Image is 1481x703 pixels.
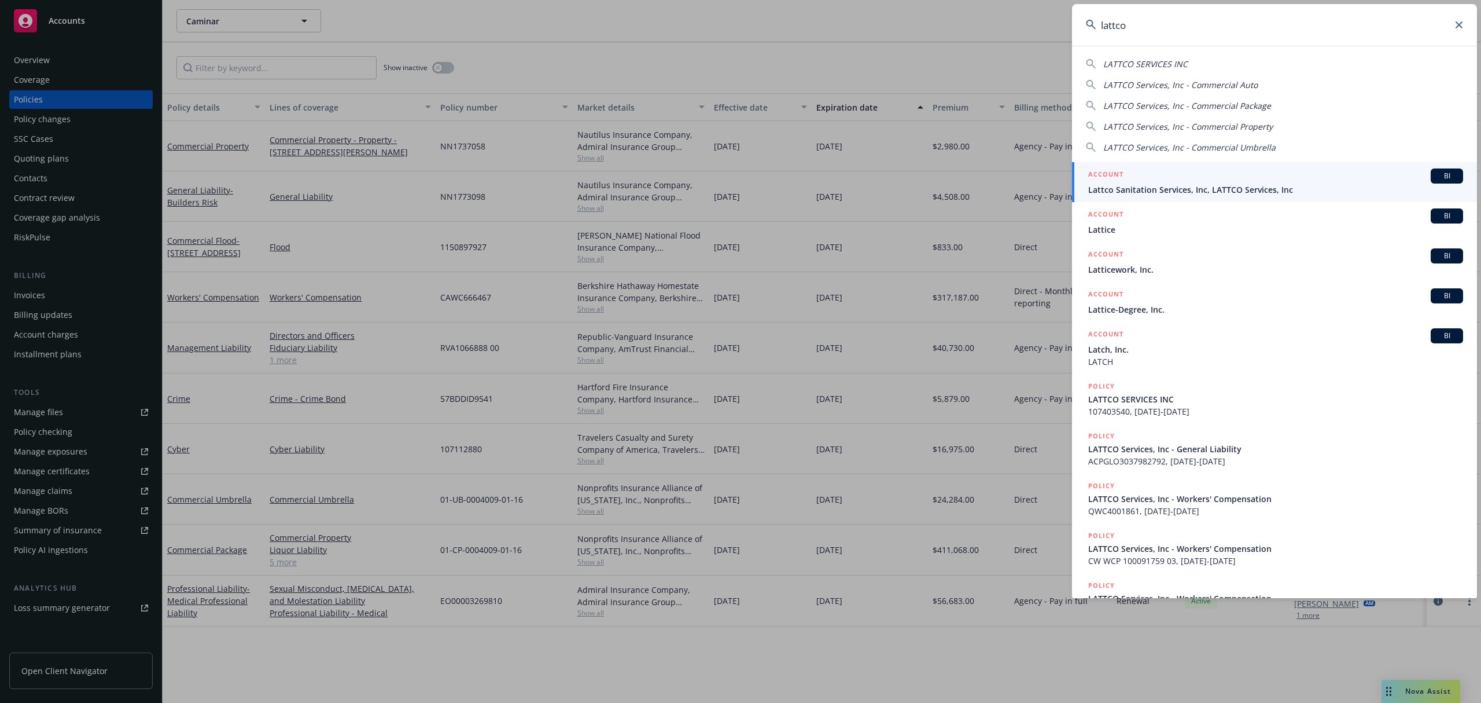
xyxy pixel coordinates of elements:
span: LATTCO Services, Inc - Commercial Property [1103,121,1273,132]
h5: ACCOUNT [1088,248,1123,262]
span: LATTCO Services, Inc - General Liability [1088,443,1463,455]
span: LATTCO Services, Inc - Workers' Compensation [1088,592,1463,605]
h5: ACCOUNT [1088,208,1123,222]
span: LATTCO SERVICES INC [1103,58,1188,69]
h5: POLICY [1088,580,1115,591]
a: POLICYLATTCO Services, Inc - Workers' CompensationCW WCP 100091759 03, [DATE]-[DATE] [1072,523,1477,573]
span: BI [1435,171,1458,181]
span: CW WCP 100091759 03, [DATE]-[DATE] [1088,555,1463,567]
span: Lattice [1088,224,1463,236]
a: POLICYLATTCO Services, Inc - General LiabilityACPGLO3037982792, [DATE]-[DATE] [1072,424,1477,474]
span: BI [1435,331,1458,341]
span: ACPGLO3037982792, [DATE]-[DATE] [1088,455,1463,467]
h5: POLICY [1088,480,1115,492]
a: POLICYLATTCO Services, Inc - Workers' Compensation [1072,573,1477,623]
span: BI [1435,291,1458,301]
span: QWC4001861, [DATE]-[DATE] [1088,505,1463,517]
h5: POLICY [1088,430,1115,442]
span: LATTCO Services, Inc - Workers' Compensation [1088,543,1463,555]
h5: ACCOUNT [1088,169,1123,182]
span: LATTCO Services, Inc - Commercial Umbrella [1103,142,1276,153]
a: ACCOUNTBILatticework, Inc. [1072,242,1477,282]
span: BI [1435,251,1458,261]
span: LATCH [1088,356,1463,368]
span: Lattice-Degree, Inc. [1088,303,1463,316]
span: LATTCO SERVICES INC [1088,393,1463,405]
h5: POLICY [1088,380,1115,392]
span: LATTCO Services, Inc - Workers' Compensation [1088,493,1463,505]
span: BI [1435,211,1458,221]
span: Latch, Inc. [1088,343,1463,356]
h5: POLICY [1088,530,1115,541]
input: Search... [1072,4,1477,46]
a: ACCOUNTBILatch, Inc.LATCH [1072,322,1477,374]
span: 107403540, [DATE]-[DATE] [1088,405,1463,418]
a: POLICYLATTCO SERVICES INC107403540, [DATE]-[DATE] [1072,374,1477,424]
span: LATTCO Services, Inc - Commercial Auto [1103,79,1258,90]
span: Latticework, Inc. [1088,263,1463,276]
a: POLICYLATTCO Services, Inc - Workers' CompensationQWC4001861, [DATE]-[DATE] [1072,474,1477,523]
span: LATTCO Services, Inc - Commercial Package [1103,100,1271,111]
a: ACCOUNTBILattco Sanitation Services, Inc, LATTCO Services, Inc [1072,162,1477,202]
h5: ACCOUNT [1088,328,1123,342]
a: ACCOUNTBILattice [1072,202,1477,242]
h5: ACCOUNT [1088,288,1123,302]
a: ACCOUNTBILattice-Degree, Inc. [1072,282,1477,322]
span: Lattco Sanitation Services, Inc, LATTCO Services, Inc [1088,184,1463,196]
